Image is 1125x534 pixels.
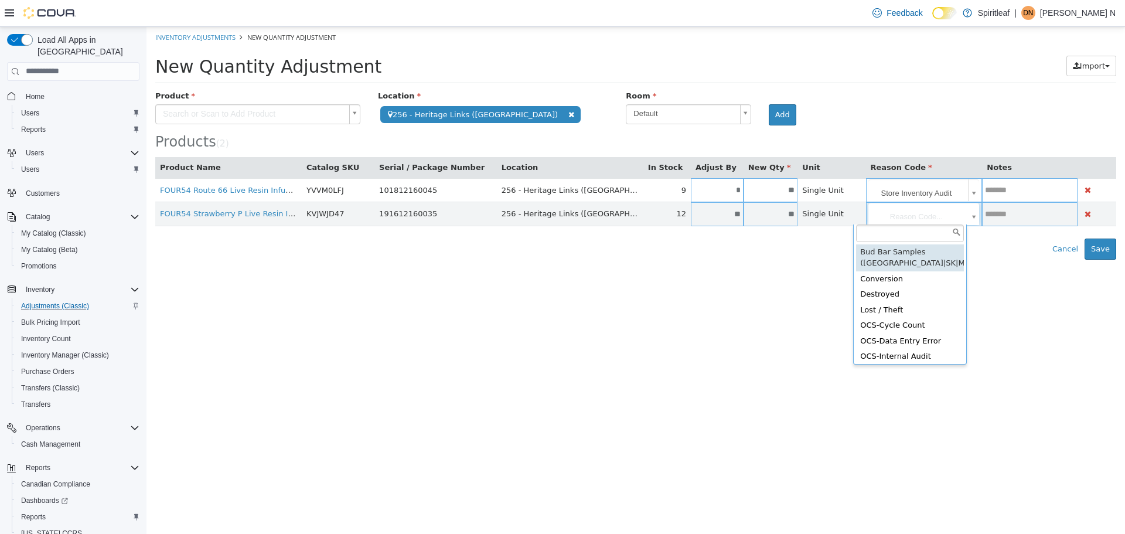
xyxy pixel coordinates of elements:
[21,186,64,200] a: Customers
[21,261,57,271] span: Promotions
[33,34,139,57] span: Load All Apps in [GEOGRAPHIC_DATA]
[868,1,927,25] a: Feedback
[21,108,39,118] span: Users
[932,7,957,19] input: Dark Mode
[16,315,139,329] span: Bulk Pricing Import
[21,318,80,327] span: Bulk Pricing Import
[21,479,90,489] span: Canadian Compliance
[16,510,139,524] span: Reports
[2,460,144,476] button: Reports
[16,437,139,451] span: Cash Management
[2,88,144,105] button: Home
[12,436,144,453] button: Cash Management
[16,348,139,362] span: Inventory Manager (Classic)
[16,332,139,346] span: Inventory Count
[16,397,139,411] span: Transfers
[21,461,55,475] button: Reports
[710,217,817,244] div: Bud Bar Samples ([GEOGRAPHIC_DATA]|SK|MB)
[16,365,79,379] a: Purchase Orders
[21,186,139,200] span: Customers
[21,301,89,311] span: Adjustments (Classic)
[21,210,54,224] button: Catalog
[12,121,144,138] button: Reports
[16,299,94,313] a: Adjustments (Classic)
[26,189,60,198] span: Customers
[16,494,73,508] a: Dashboards
[12,331,144,347] button: Inventory Count
[21,210,139,224] span: Catalog
[21,90,49,104] a: Home
[21,383,80,393] span: Transfers (Classic)
[978,6,1010,20] p: Spiritleaf
[16,494,139,508] span: Dashboards
[16,315,85,329] a: Bulk Pricing Import
[710,307,817,322] div: OCS-Data Entry Error
[16,162,139,176] span: Users
[21,421,139,435] span: Operations
[710,291,817,307] div: OCS-Cycle Count
[2,145,144,161] button: Users
[1021,6,1035,20] div: Duyen N
[16,397,55,411] a: Transfers
[21,421,65,435] button: Operations
[23,7,76,19] img: Cova
[12,396,144,413] button: Transfers
[2,420,144,436] button: Operations
[26,212,50,222] span: Catalog
[16,348,114,362] a: Inventory Manager (Classic)
[710,275,817,291] div: Lost / Theft
[26,148,44,158] span: Users
[16,477,139,491] span: Canadian Compliance
[21,283,59,297] button: Inventory
[12,509,144,525] button: Reports
[16,106,139,120] span: Users
[21,283,139,297] span: Inventory
[1040,6,1116,20] p: [PERSON_NAME] N
[21,125,46,134] span: Reports
[16,381,84,395] a: Transfers (Classic)
[12,242,144,258] button: My Catalog (Beta)
[21,165,39,174] span: Users
[2,185,144,202] button: Customers
[1023,6,1033,20] span: DN
[1014,6,1017,20] p: |
[16,226,91,240] a: My Catalog (Classic)
[16,365,139,379] span: Purchase Orders
[16,106,44,120] a: Users
[16,437,85,451] a: Cash Management
[16,123,50,137] a: Reports
[21,146,139,160] span: Users
[710,260,817,275] div: Destroyed
[16,259,62,273] a: Promotions
[710,244,817,260] div: Conversion
[26,423,60,433] span: Operations
[21,367,74,376] span: Purchase Orders
[12,380,144,396] button: Transfers (Classic)
[21,245,78,254] span: My Catalog (Beta)
[12,476,144,492] button: Canadian Compliance
[21,146,49,160] button: Users
[16,332,76,346] a: Inventory Count
[21,496,68,505] span: Dashboards
[710,322,817,338] div: OCS-Internal Audit
[12,298,144,314] button: Adjustments (Classic)
[26,285,54,294] span: Inventory
[2,281,144,298] button: Inventory
[16,243,139,257] span: My Catalog (Beta)
[16,226,139,240] span: My Catalog (Classic)
[2,209,144,225] button: Catalog
[26,92,45,101] span: Home
[12,161,144,178] button: Users
[12,105,144,121] button: Users
[16,510,50,524] a: Reports
[21,89,139,104] span: Home
[12,225,144,242] button: My Catalog (Classic)
[12,347,144,363] button: Inventory Manager (Classic)
[12,314,144,331] button: Bulk Pricing Import
[932,19,933,20] span: Dark Mode
[16,162,44,176] a: Users
[21,440,80,449] span: Cash Management
[887,7,922,19] span: Feedback
[12,492,144,509] a: Dashboards
[21,461,139,475] span: Reports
